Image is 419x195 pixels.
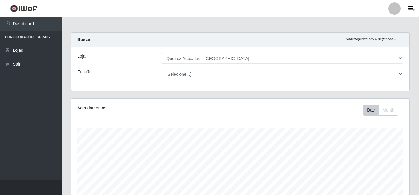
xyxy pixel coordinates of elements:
[378,105,398,116] button: Month
[346,37,396,41] i: Recarregando em 29 segundos...
[363,105,398,116] div: First group
[77,37,92,42] strong: Buscar
[363,105,379,116] button: Day
[10,5,38,12] img: CoreUI Logo
[77,53,85,59] label: Loja
[77,69,92,75] label: Função
[363,105,403,116] div: Toolbar with button groups
[77,105,208,111] div: Agendamentos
